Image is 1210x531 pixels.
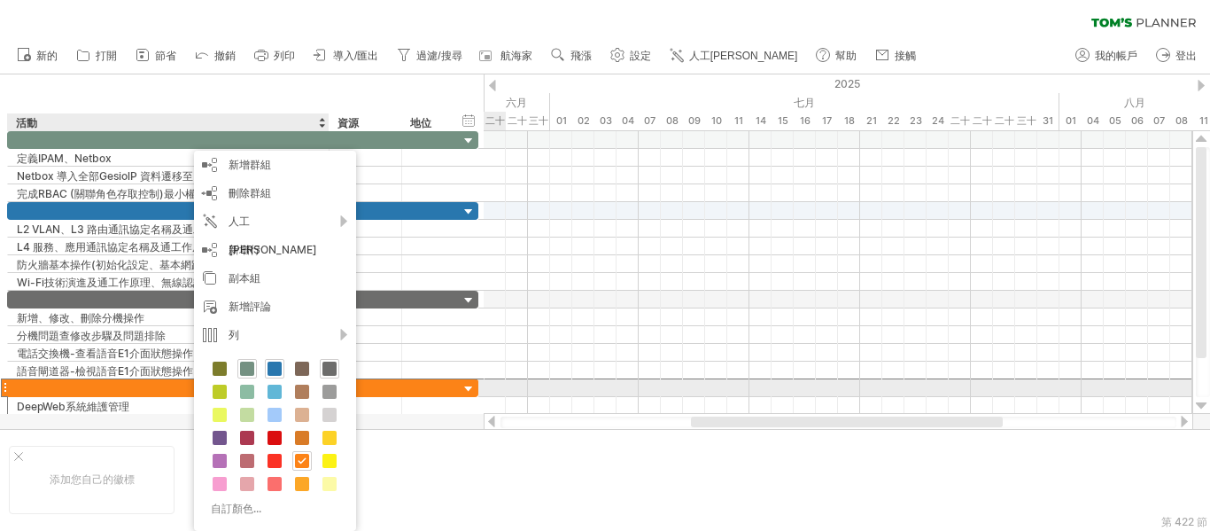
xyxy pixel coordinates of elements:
[529,114,548,127] font: 三十
[1175,50,1197,62] font: 登出
[617,112,639,130] div: 2025年7月4日星期五
[666,114,679,127] font: 08
[772,112,794,130] div: 2025年7月15日星期二
[950,114,970,145] font: 二十五
[12,44,63,67] a: 新的
[500,50,532,62] font: 航海家
[711,114,722,127] font: 10
[485,114,505,145] font: 二十六
[844,114,855,127] font: 18
[932,114,944,127] font: 24
[1017,114,1036,127] font: 三十
[661,112,683,130] div: 2025年7月8日星期二
[17,364,289,378] font: 語音閘道器-檢視語音E1介面狀態操作、通話記錄相容狀況
[229,186,271,199] font: 刪除群組
[410,116,431,129] font: 地位
[993,112,1015,130] div: 2025年7月29日星期二
[756,114,766,127] font: 14
[1161,515,1207,528] font: 第 422 節
[1126,112,1148,130] div: 2025年8月6日星期三
[570,50,592,62] font: 飛漲
[477,44,538,67] a: 航海家
[17,169,307,183] font: Netbox 導入全部GesiolP 資料遷移至 [GEOGRAPHIC_DATA]
[860,112,882,130] div: 2025年7月21日星期一
[882,112,904,130] div: 2025年7月22日星期二
[96,50,117,62] font: 打開
[72,44,122,67] a: 打開
[274,50,295,62] font: 列印
[688,114,701,127] font: 09
[131,44,182,67] a: 節省
[17,258,281,271] font: 防火牆基本操作(初始化設定、基本網路設定、策略設定)
[17,276,300,289] font: Wi-Fi技術演進及通工作原理、無線認證(Radius)通工作原理
[705,112,727,130] div: 2025年7月10日，星期四
[17,223,236,236] font: L2 VLAN、L3 路由通訊協定名稱及通工作原理
[416,50,462,62] font: 過濾/搜尋
[835,50,857,62] font: 幫助
[572,112,594,130] div: 2025年7月2日星期三
[1148,112,1170,130] div: 2025年8月7日星期四
[606,44,656,67] a: 設定
[689,50,798,62] font: 人工[PERSON_NAME]
[594,112,617,130] div: 2025年7月3日星期四
[622,114,634,127] font: 04
[550,112,572,130] div: 2025年7月1日星期二
[910,114,922,127] font: 23
[734,114,743,127] font: 11
[888,114,900,127] font: 22
[838,112,860,130] div: 2025年7月18日星期五
[508,114,527,145] font: 二十七
[17,240,213,254] font: L4 服務、應用通訊協定名稱及通工作原理
[17,400,129,413] font: DeepWeb系統維護管理
[600,114,612,127] font: 03
[17,347,289,360] font: 電話交換機-查看語音E1介面狀態操作、通話日誌相容狀況
[1170,112,1192,130] div: 2025年8月8日星期五
[927,112,949,130] div: 2025年7月24日星期四
[665,44,803,67] a: 人工[PERSON_NAME]
[995,114,1014,145] font: 二十九
[1175,114,1188,127] font: 08
[155,50,176,62] font: 節省
[1104,112,1126,130] div: 2025年8月5日星期二
[727,112,749,130] div: 2025年7月11日星期五
[229,158,271,171] font: 新增群組
[484,112,506,130] div: 2025年6月26日星期四
[229,328,239,341] font: 列
[871,44,921,67] a: 接觸
[1152,44,1202,67] a: 登出
[794,112,816,130] div: 2025年7月16日星期三
[749,112,772,130] div: 2025年7月14日星期一
[506,112,528,130] div: 2025年6月27日星期五
[683,112,705,130] div: 2025年7月9日星期三
[214,50,236,62] font: 撤銷
[816,112,838,130] div: 2025年7月17日星期四
[644,114,655,127] font: 07
[973,114,992,145] font: 二十八
[36,50,58,62] font: 新的
[211,502,261,515] font: 自訂顏色...
[333,50,378,62] font: 導入/匯出
[1037,112,1059,130] div: 2025年7月31日，星期四
[1087,114,1099,127] font: 04
[50,472,135,486] font: 添加您自己的徽標
[1015,112,1037,130] div: 2025年7月30日星期三
[16,116,37,129] font: 活動
[1124,96,1145,109] font: 八月
[1071,44,1143,67] a: 我的帳戶
[17,311,144,324] font: 新增、修改、刪除分機操作
[1095,50,1137,62] font: 我的帳戶
[778,114,788,127] font: 15
[1199,114,1208,127] font: 11
[904,112,927,130] div: 2025年7月23日星期三
[250,44,300,67] a: 列印
[190,44,241,67] a: 撤銷
[639,112,661,130] div: 2025年7月7日星期一
[528,112,550,130] div: 2025年6月30日星期一
[1043,114,1053,127] font: 31
[392,44,467,67] a: 過濾/搜尋
[1131,114,1144,127] font: 06
[337,116,359,129] font: 資源
[17,152,112,165] font: 定義IPAM、Netbox
[506,96,527,109] font: 六月
[971,112,993,130] div: 2025年7月28日星期一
